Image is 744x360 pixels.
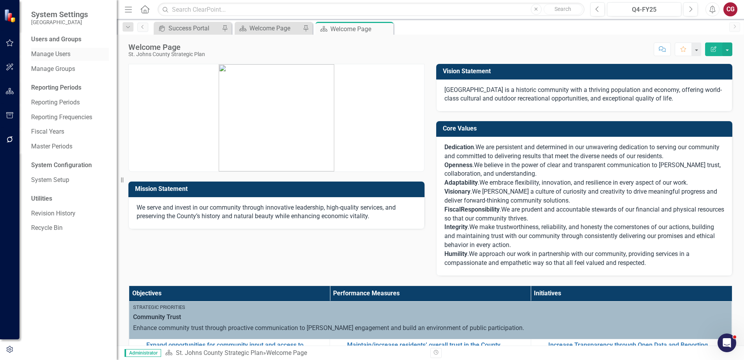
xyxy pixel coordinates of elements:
div: Welcome Page [266,349,307,356]
div: Welcome Page [249,23,301,33]
span: Adaptability [444,179,478,186]
input: Search ClearPoint... [158,3,584,16]
span: Fiscal [444,206,461,213]
a: Revision History [31,209,109,218]
div: Users and Groups [31,35,109,44]
span: We embrace flexibility, innovation, and resilience in every aspect of our work. [479,179,688,186]
span: We serve and invest in our community through innovative leadership, high-quality services, and pr... [137,204,396,220]
span: Enhance community trust through proactive communication to [PERSON_NAME] engagement and build an ... [133,324,524,332]
div: Reporting Periods [31,83,109,92]
a: Master Periods [31,142,109,151]
span: . [478,179,479,186]
span: . [444,188,472,195]
button: Q4-FY25 [607,2,681,16]
span: We are prudent and accountable stewards of our financial and physical resources so that our commu... [444,206,724,222]
a: Success Portal [156,23,220,33]
span: . [444,143,476,151]
span: We believe in the power of clear and transparent communication to [PERSON_NAME] trust, collaborat... [444,161,721,178]
a: Welcome Page [237,23,301,33]
button: Search [544,4,583,15]
td: Double-Click to Edit [129,301,732,339]
span: We [PERSON_NAME] a culture of curiosity and creativity to drive meaningful progress and deliver f... [444,188,717,204]
h3: Mission Statement [135,185,421,192]
strong: Visionary [444,188,470,195]
img: Not Defined [535,344,544,353]
a: Manage Groups [31,65,109,74]
iframe: Intercom live chat [718,334,736,352]
small: [GEOGRAPHIC_DATA] [31,19,88,25]
span: [GEOGRAPHIC_DATA] is a historic community with a thriving population and economy, offering world-... [444,86,722,102]
span: System Settings [31,10,88,19]
span: ity [493,206,500,213]
strong: Humility [444,250,467,258]
img: mceclip0.png [219,64,334,171]
a: Fiscal Years [31,127,109,136]
div: Utilities [31,194,109,203]
a: Manage Users [31,50,109,59]
span: . [444,223,469,231]
div: St. Johns County Strategic Plan [128,51,205,57]
div: Strategic Priorities [133,304,728,311]
a: Reporting Frequencies [31,113,109,122]
span: Responsibil [461,206,493,213]
div: Welcome Page [128,43,205,51]
span: We approach our work in partnership with our community, providing services in a compassionate and... [444,250,690,266]
span: We make trustworthiness, reliability, and honesty the cornerstones of our actions, building and m... [444,223,715,249]
span: Community Trust [133,313,728,322]
h3: Core Values [443,125,728,132]
span: Search [554,6,571,12]
a: Recycle Bin [31,224,109,233]
span: . [472,161,474,169]
a: Maintain/increase residents’ overall trust in the County government (measured by annual community... [347,342,526,355]
span: ness [459,161,472,169]
span: Administrator [125,349,161,357]
div: System Configuration [31,161,109,170]
div: » [165,349,425,358]
span: . [444,250,469,258]
span: . [500,206,501,213]
div: Welcome Page [330,24,391,34]
img: ClearPoint Strategy [4,9,18,23]
strong: Dedication [444,143,474,151]
a: Reporting Periods [31,98,109,107]
button: CG [723,2,737,16]
span: Open [444,161,459,169]
span: We are persistent and determined in our unwavering dedication to serving our community and commit... [444,143,719,160]
div: Success Portal [168,23,220,33]
div: Q4-FY25 [610,5,679,14]
a: St. Johns County Strategic Plan [176,349,263,356]
h3: Vision Statement [443,68,728,75]
a: Increase Transparency through Open Data and Reporting [548,342,728,349]
a: System Setup [31,176,109,185]
strong: Integrity [444,223,468,231]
